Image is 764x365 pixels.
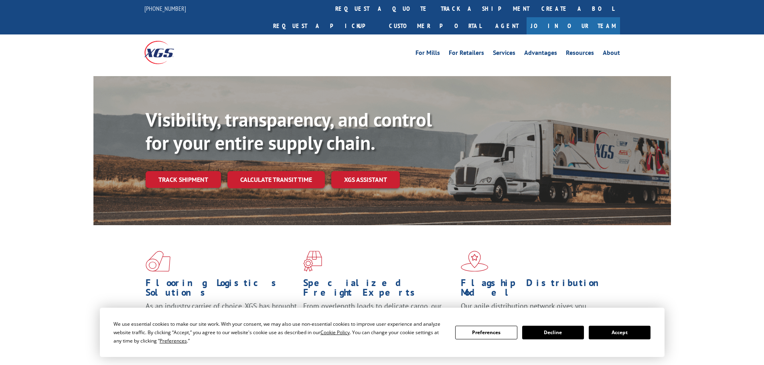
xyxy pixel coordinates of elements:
[487,17,527,34] a: Agent
[146,301,297,330] span: As an industry carrier of choice, XGS has brought innovation and dedication to flooring logistics...
[303,278,455,301] h1: Specialized Freight Experts
[603,50,620,58] a: About
[227,171,325,188] a: Calculate transit time
[320,329,350,336] span: Cookie Policy
[461,278,612,301] h1: Flagship Distribution Model
[146,251,170,272] img: xgs-icon-total-supply-chain-intelligence-red
[113,320,446,345] div: We use essential cookies to make our site work. With your consent, we may also use non-essential ...
[415,50,440,58] a: For Mills
[267,17,383,34] a: Request a pickup
[566,50,594,58] a: Resources
[303,251,322,272] img: xgs-icon-focused-on-flooring-red
[383,17,487,34] a: Customer Portal
[524,50,557,58] a: Advantages
[160,337,187,344] span: Preferences
[461,251,488,272] img: xgs-icon-flagship-distribution-model-red
[449,50,484,58] a: For Retailers
[493,50,515,58] a: Services
[146,278,297,301] h1: Flooring Logistics Solutions
[144,4,186,12] a: [PHONE_NUMBER]
[589,326,651,339] button: Accept
[303,301,455,337] p: From overlength loads to delicate cargo, our experienced staff knows the best way to move your fr...
[146,107,432,155] b: Visibility, transparency, and control for your entire supply chain.
[522,326,584,339] button: Decline
[455,326,517,339] button: Preferences
[100,308,665,357] div: Cookie Consent Prompt
[146,171,221,188] a: Track shipment
[331,171,400,188] a: XGS ASSISTANT
[461,301,608,320] span: Our agile distribution network gives you nationwide inventory management on demand.
[527,17,620,34] a: Join Our Team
